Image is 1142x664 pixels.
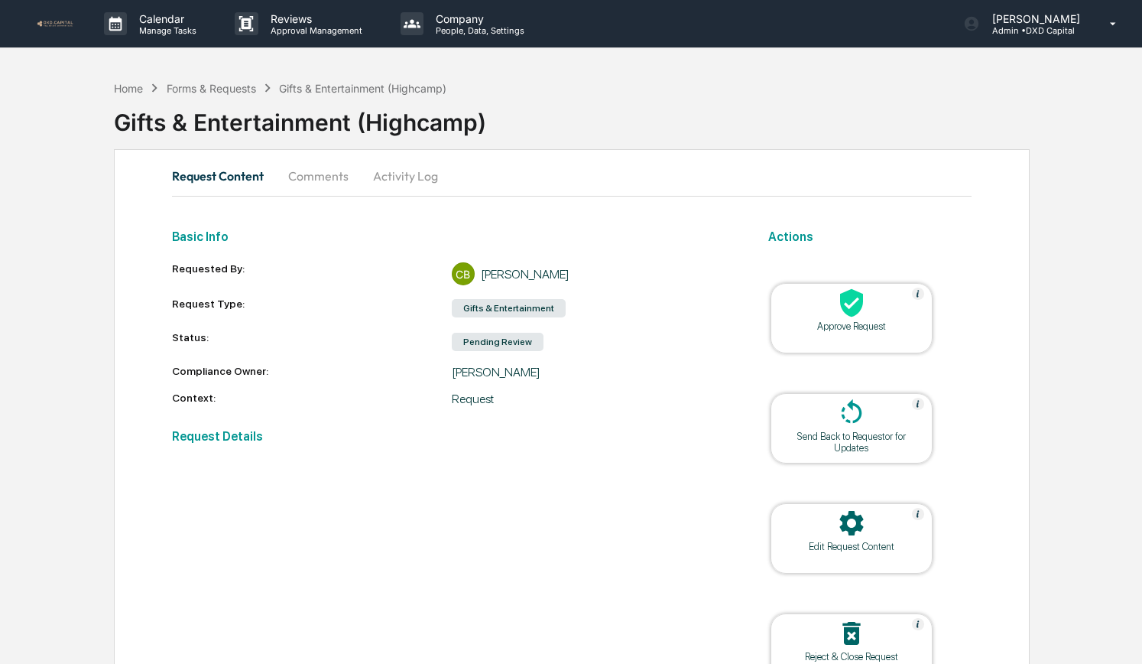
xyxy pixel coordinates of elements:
h2: Actions [768,229,972,244]
div: Home [114,82,143,95]
div: Reject & Close Request [783,651,920,662]
div: CB [452,262,475,285]
div: [PERSON_NAME] [481,267,569,282]
button: Request Content [172,158,276,194]
img: Help [912,398,924,410]
div: Compliance Owner: [172,365,452,379]
div: Requested By: [172,262,452,285]
div: Send Back to Requestor for Updates [783,431,920,454]
div: [PERSON_NAME] [452,365,732,379]
button: Activity Log [361,158,450,194]
h2: Request Details [172,429,732,444]
img: Help [912,288,924,300]
p: Calendar [127,12,204,25]
p: Company [423,12,532,25]
div: secondary tabs example [172,158,972,194]
p: Admin • DXD Capital [980,25,1088,36]
p: Approval Management [258,25,370,36]
div: Pending Review [452,333,543,351]
p: Manage Tasks [127,25,204,36]
img: Help [912,618,924,630]
img: Help [912,508,924,520]
div: Request [452,392,732,406]
div: Forms & Requests [167,82,256,95]
div: Status: [172,331,452,353]
button: Comments [276,158,361,194]
div: Context: [172,392,452,406]
div: Approve Request [783,321,920,332]
div: Request Type: [172,298,452,319]
div: Edit Request Content [783,541,920,552]
h2: Basic Info [172,229,732,244]
p: People, Data, Settings [423,25,532,36]
p: [PERSON_NAME] [980,12,1088,25]
img: logo [37,20,73,28]
div: Gifts & Entertainment (Highcamp) [114,96,1142,136]
div: Gifts & Entertainment [452,299,566,317]
p: Reviews [258,12,370,25]
div: Gifts & Entertainment (Highcamp) [279,82,446,95]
